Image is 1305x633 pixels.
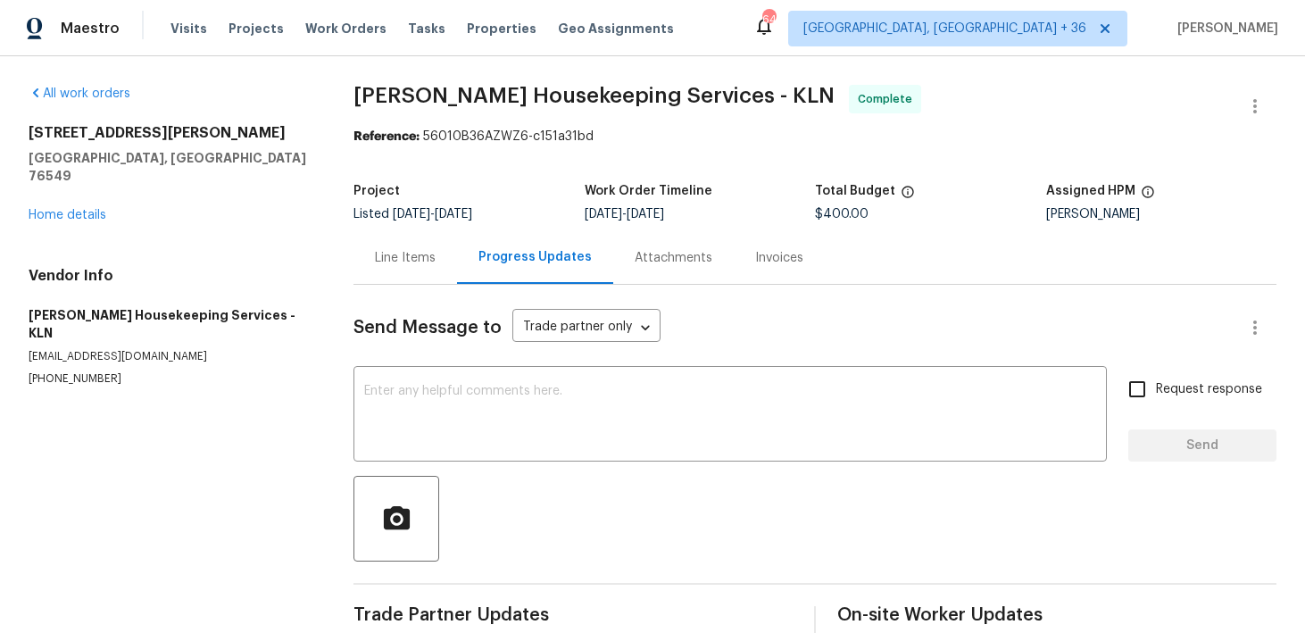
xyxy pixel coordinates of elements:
[408,22,445,35] span: Tasks
[803,20,1086,37] span: [GEOGRAPHIC_DATA], [GEOGRAPHIC_DATA] + 36
[837,606,1276,624] span: On-site Worker Updates
[29,209,106,221] a: Home details
[29,306,311,342] h5: [PERSON_NAME] Housekeeping Services - KLN
[512,313,661,343] div: Trade partner only
[29,349,311,364] p: [EMAIL_ADDRESS][DOMAIN_NAME]
[353,130,420,143] b: Reference:
[393,208,430,221] span: [DATE]
[585,208,622,221] span: [DATE]
[558,20,674,37] span: Geo Assignments
[353,606,793,624] span: Trade Partner Updates
[353,208,472,221] span: Listed
[815,208,869,221] span: $400.00
[762,11,775,29] div: 645
[375,249,436,267] div: Line Items
[627,208,664,221] span: [DATE]
[29,87,130,100] a: All work orders
[585,185,712,197] h5: Work Order Timeline
[353,128,1276,146] div: 56010B36AZWZ6-c151a31bd
[29,149,311,185] h5: [GEOGRAPHIC_DATA], [GEOGRAPHIC_DATA] 76549
[170,20,207,37] span: Visits
[901,185,915,208] span: The total cost of line items that have been proposed by Opendoor. This sum includes line items th...
[1046,185,1135,197] h5: Assigned HPM
[229,20,284,37] span: Projects
[61,20,120,37] span: Maestro
[585,208,664,221] span: -
[815,185,895,197] h5: Total Budget
[1046,208,1277,221] div: [PERSON_NAME]
[29,124,311,142] h2: [STREET_ADDRESS][PERSON_NAME]
[29,267,311,285] h4: Vendor Info
[635,249,712,267] div: Attachments
[1156,380,1262,399] span: Request response
[467,20,536,37] span: Properties
[29,371,311,387] p: [PHONE_NUMBER]
[1141,185,1155,208] span: The hpm assigned to this work order.
[353,319,502,337] span: Send Message to
[305,20,387,37] span: Work Orders
[478,248,592,266] div: Progress Updates
[755,249,803,267] div: Invoices
[353,85,835,106] span: [PERSON_NAME] Housekeeping Services - KLN
[393,208,472,221] span: -
[353,185,400,197] h5: Project
[435,208,472,221] span: [DATE]
[858,90,919,108] span: Complete
[1170,20,1278,37] span: [PERSON_NAME]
